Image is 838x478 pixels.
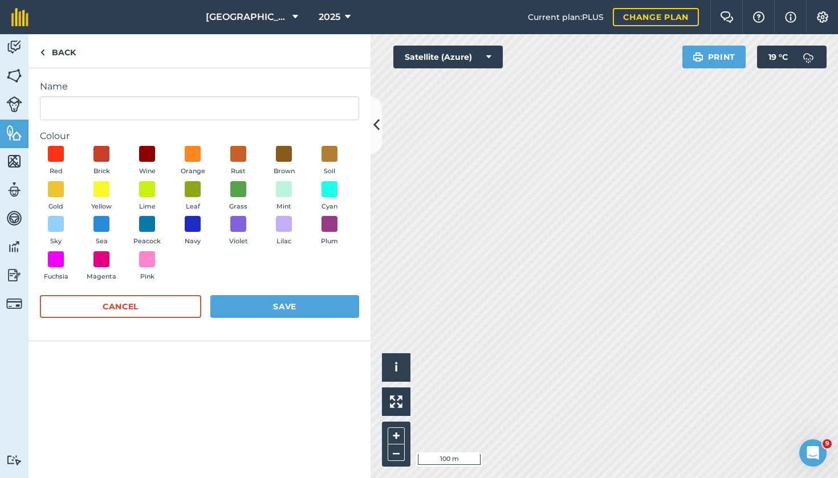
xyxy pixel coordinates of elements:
[394,360,398,374] span: i
[177,181,209,212] button: Leaf
[528,11,604,23] span: Current plan : PLUS
[93,166,110,177] span: Brick
[185,236,201,247] span: Navy
[231,166,246,177] span: Rust
[324,166,335,177] span: Soil
[44,272,68,282] span: Fuchsia
[785,10,796,24] img: svg+xml;base64,PHN2ZyB4bWxucz0iaHR0cDovL3d3dy53My5vcmcvMjAwMC9zdmciIHdpZHRoPSIxNyIgaGVpZ2h0PSIxNy...
[50,236,62,247] span: Sky
[133,236,161,247] span: Peacock
[229,236,248,247] span: Violet
[823,439,832,448] span: 9
[382,353,410,382] button: i
[222,146,254,177] button: Rust
[6,181,22,198] img: svg+xml;base64,PD94bWwgdmVyc2lvbj0iMS4wIiBlbmNvZGluZz0idXRmLTgiPz4KPCEtLSBHZW5lcmF0b3I6IEFkb2JlIE...
[388,427,405,444] button: +
[40,251,72,282] button: Fuchsia
[40,146,72,177] button: Red
[222,181,254,212] button: Grass
[40,216,72,247] button: Sky
[276,202,291,212] span: Mint
[276,236,291,247] span: Lilac
[314,146,345,177] button: Soil
[86,251,117,282] button: Magenta
[86,216,117,247] button: Sea
[40,181,72,212] button: Gold
[268,216,300,247] button: Lilac
[799,439,827,467] iframe: Intercom live chat
[206,10,288,24] span: [GEOGRAPHIC_DATA]
[6,67,22,84] img: svg+xml;base64,PHN2ZyB4bWxucz0iaHR0cDovL3d3dy53My5vcmcvMjAwMC9zdmciIHdpZHRoPSI1NiIgaGVpZ2h0PSI2MC...
[40,46,45,59] img: svg+xml;base64,PHN2ZyB4bWxucz0iaHR0cDovL3d3dy53My5vcmcvMjAwMC9zdmciIHdpZHRoPSI5IiBoZWlnaHQ9IjI0Ii...
[6,296,22,312] img: svg+xml;base64,PD94bWwgdmVyc2lvbj0iMS4wIiBlbmNvZGluZz0idXRmLTgiPz4KPCEtLSBHZW5lcmF0b3I6IEFkb2JlIE...
[6,39,22,56] img: svg+xml;base64,PD94bWwgdmVyc2lvbj0iMS4wIiBlbmNvZGluZz0idXRmLTgiPz4KPCEtLSBHZW5lcmF0b3I6IEFkb2JlIE...
[752,11,766,23] img: A question mark icon
[6,124,22,141] img: svg+xml;base64,PHN2ZyB4bWxucz0iaHR0cDovL3d3dy53My5vcmcvMjAwMC9zdmciIHdpZHRoPSI1NiIgaGVpZ2h0PSI2MC...
[186,202,200,212] span: Leaf
[388,444,405,461] button: –
[693,50,703,64] img: svg+xml;base64,PHN2ZyB4bWxucz0iaHR0cDovL3d3dy53My5vcmcvMjAwMC9zdmciIHdpZHRoPSIxOSIgaGVpZ2h0PSIyNC...
[6,210,22,227] img: svg+xml;base64,PD94bWwgdmVyc2lvbj0iMS4wIiBlbmNvZGluZz0idXRmLTgiPz4KPCEtLSBHZW5lcmF0b3I6IEFkb2JlIE...
[87,272,116,282] span: Magenta
[274,166,295,177] span: Brown
[40,295,201,318] button: Cancel
[314,216,345,247] button: Plum
[322,202,337,212] span: Cyan
[131,251,163,282] button: Pink
[222,216,254,247] button: Violet
[268,146,300,177] button: Brown
[321,236,338,247] span: Plum
[131,146,163,177] button: Wine
[314,181,345,212] button: Cyan
[86,181,117,212] button: Yellow
[768,46,788,68] span: 19 ° C
[797,46,820,68] img: svg+xml;base64,PD94bWwgdmVyc2lvbj0iMS4wIiBlbmNvZGluZz0idXRmLTgiPz4KPCEtLSBHZW5lcmF0b3I6IEFkb2JlIE...
[816,11,829,23] img: A cog icon
[613,8,699,26] a: Change plan
[319,10,340,24] span: 2025
[682,46,746,68] button: Print
[11,8,29,26] img: fieldmargin Logo
[393,46,503,68] button: Satellite (Azure)
[40,80,359,93] label: Name
[6,267,22,284] img: svg+xml;base64,PD94bWwgdmVyc2lvbj0iMS4wIiBlbmNvZGluZz0idXRmLTgiPz4KPCEtLSBHZW5lcmF0b3I6IEFkb2JlIE...
[86,146,117,177] button: Brick
[48,202,63,212] span: Gold
[6,153,22,170] img: svg+xml;base64,PHN2ZyB4bWxucz0iaHR0cDovL3d3dy53My5vcmcvMjAwMC9zdmciIHdpZHRoPSI1NiIgaGVpZ2h0PSI2MC...
[720,11,734,23] img: Two speech bubbles overlapping with the left bubble in the forefront
[96,236,108,247] span: Sea
[139,166,156,177] span: Wine
[177,146,209,177] button: Orange
[6,238,22,255] img: svg+xml;base64,PD94bWwgdmVyc2lvbj0iMS4wIiBlbmNvZGluZz0idXRmLTgiPz4KPCEtLSBHZW5lcmF0b3I6IEFkb2JlIE...
[6,96,22,112] img: svg+xml;base64,PD94bWwgdmVyc2lvbj0iMS4wIiBlbmNvZGluZz0idXRmLTgiPz4KPCEtLSBHZW5lcmF0b3I6IEFkb2JlIE...
[29,34,87,68] a: Back
[6,455,22,465] img: svg+xml;base64,PD94bWwgdmVyc2lvbj0iMS4wIiBlbmNvZGluZz0idXRmLTgiPz4KPCEtLSBHZW5lcmF0b3I6IEFkb2JlIE...
[91,202,112,212] span: Yellow
[131,216,163,247] button: Peacock
[131,181,163,212] button: Lime
[268,181,300,212] button: Mint
[210,295,359,318] button: Save
[229,202,247,212] span: Grass
[177,216,209,247] button: Navy
[50,166,63,177] span: Red
[390,395,402,408] img: Four arrows, one pointing top left, one top right, one bottom right and the last bottom left
[757,46,827,68] button: 19 °C
[40,129,359,143] label: Colour
[181,166,205,177] span: Orange
[139,202,156,212] span: Lime
[140,272,154,282] span: Pink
